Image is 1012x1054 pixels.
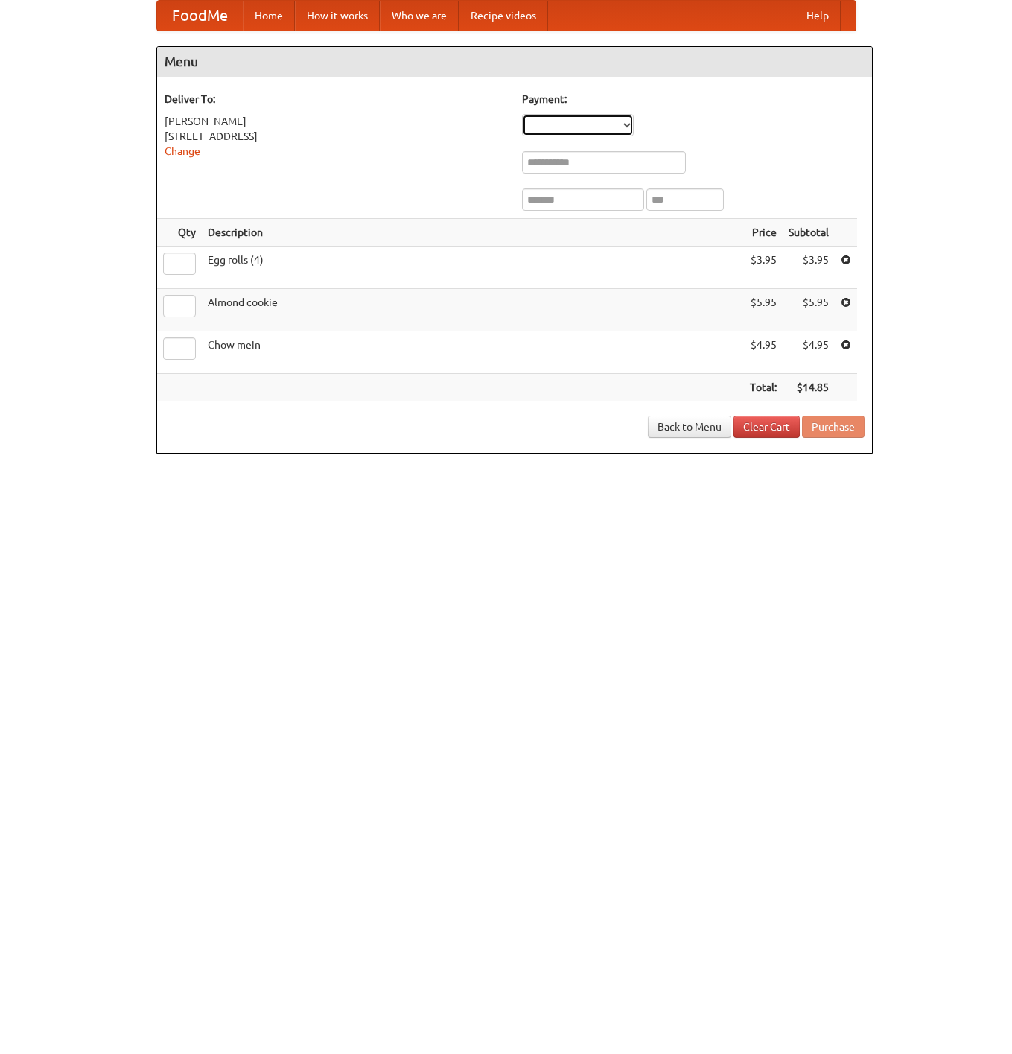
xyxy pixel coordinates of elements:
a: Help [795,1,841,31]
td: $5.95 [744,289,783,331]
a: Home [243,1,295,31]
h5: Payment: [522,92,865,107]
td: $5.95 [783,289,835,331]
a: Change [165,145,200,157]
a: Recipe videos [459,1,548,31]
th: Total: [744,374,783,401]
td: Chow mein [202,331,744,374]
td: $4.95 [783,331,835,374]
th: Price [744,219,783,247]
th: Subtotal [783,219,835,247]
h4: Menu [157,47,872,77]
td: $3.95 [783,247,835,289]
th: $14.85 [783,374,835,401]
div: [STREET_ADDRESS] [165,129,507,144]
a: Back to Menu [648,416,731,438]
div: [PERSON_NAME] [165,114,507,129]
h5: Deliver To: [165,92,507,107]
td: $3.95 [744,247,783,289]
td: Egg rolls (4) [202,247,744,289]
td: Almond cookie [202,289,744,331]
th: Qty [157,219,202,247]
a: Who we are [380,1,459,31]
a: How it works [295,1,380,31]
a: Clear Cart [733,416,800,438]
button: Purchase [802,416,865,438]
a: FoodMe [157,1,243,31]
td: $4.95 [744,331,783,374]
th: Description [202,219,744,247]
